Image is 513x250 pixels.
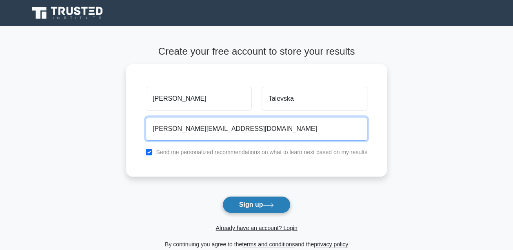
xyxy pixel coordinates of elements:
input: Last name [262,87,367,111]
button: Sign up [222,196,291,213]
input: First name [146,87,251,111]
a: terms and conditions [242,241,295,248]
a: Already have an account? Login [215,225,297,231]
h4: Create your free account to store your results [126,46,387,58]
a: privacy policy [314,241,348,248]
div: By continuing you agree to the and the [121,239,392,249]
label: Send me personalized recommendations on what to learn next based on my results [156,149,367,155]
input: Email [146,117,367,141]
